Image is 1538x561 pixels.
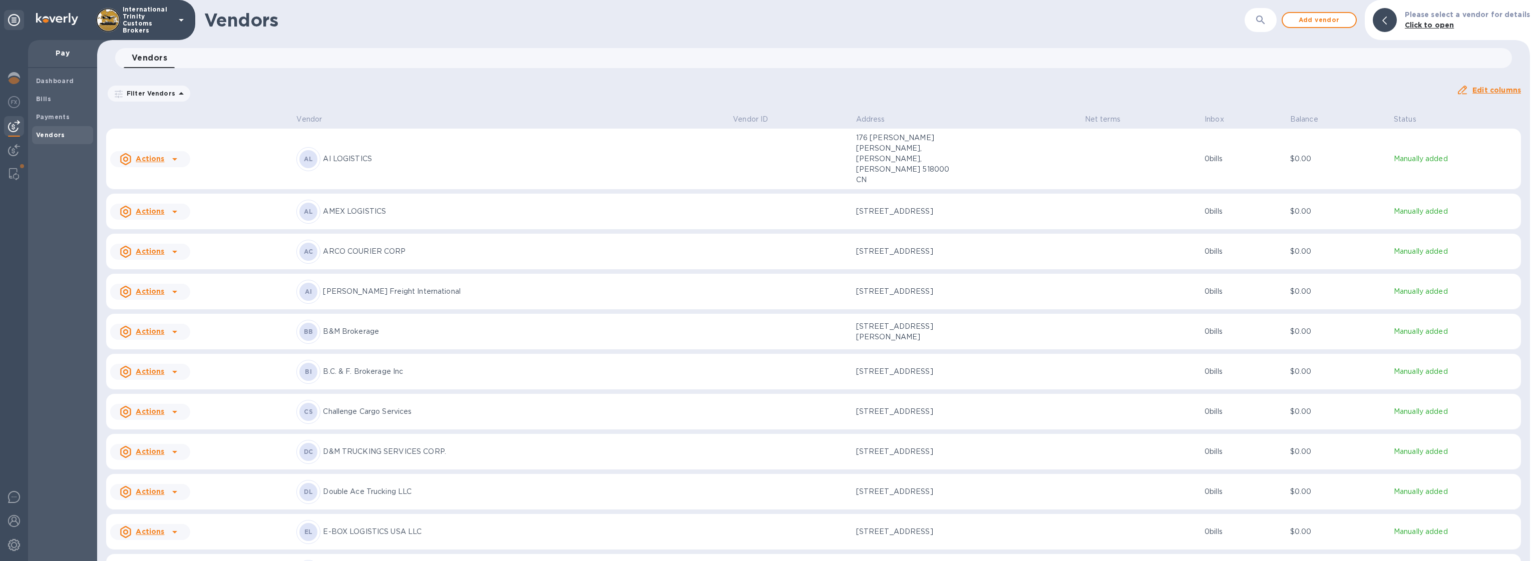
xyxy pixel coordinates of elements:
[136,327,164,335] u: Actions
[856,114,885,125] p: Address
[1290,486,1386,497] p: $0.00
[296,114,322,125] p: Vendor
[323,486,725,497] p: Double Ace Trucking LLC
[1291,14,1348,26] span: Add vendor
[1290,526,1386,537] p: $0.00
[1205,366,1282,377] p: 0 bills
[305,368,312,375] b: BI
[1205,114,1224,125] p: Inbox
[323,246,725,257] p: ARCO COURIER CORP
[856,366,956,377] p: [STREET_ADDRESS]
[136,407,164,415] u: Actions
[1290,114,1331,125] span: Balance
[1394,526,1517,537] p: Manually added
[136,367,164,375] u: Actions
[856,486,956,497] p: [STREET_ADDRESS]
[1290,246,1386,257] p: $0.00
[304,328,313,335] b: BB
[856,206,956,217] p: [STREET_ADDRESS]
[1394,366,1517,377] p: Manually added
[1085,114,1120,125] p: Net terms
[1394,206,1517,217] p: Manually added
[1394,406,1517,417] p: Manually added
[1290,286,1386,297] p: $0.00
[1394,446,1517,457] p: Manually added
[323,406,725,417] p: Challenge Cargo Services
[132,51,167,65] span: Vendors
[1290,366,1386,377] p: $0.00
[204,10,1062,31] h1: Vendors
[323,446,725,457] p: D&M TRUCKING SERVICES CORP.
[1394,486,1517,497] p: Manually added
[856,321,956,342] p: [STREET_ADDRESS][PERSON_NAME]
[1282,12,1357,28] button: Add vendor
[36,13,78,25] img: Logo
[1205,526,1282,537] p: 0 bills
[1205,114,1237,125] span: Inbox
[1290,114,1318,125] p: Balance
[4,10,24,30] div: Unpin categories
[136,287,164,295] u: Actions
[296,114,335,125] span: Vendor
[1472,86,1521,94] u: Edit columns
[8,96,20,108] img: Foreign exchange
[136,487,164,495] u: Actions
[856,526,956,537] p: [STREET_ADDRESS]
[1394,246,1517,257] p: Manually added
[1205,206,1282,217] p: 0 bills
[1405,11,1530,19] b: Please select a vendor for details
[304,155,313,163] b: AL
[1205,406,1282,417] p: 0 bills
[36,48,89,58] p: Pay
[856,406,956,417] p: [STREET_ADDRESS]
[733,114,781,125] span: Vendor ID
[733,114,768,125] p: Vendor ID
[1394,154,1517,164] p: Manually added
[856,114,898,125] span: Address
[1085,114,1133,125] span: Net terms
[1394,114,1416,125] p: Status
[1405,21,1454,29] b: Click to open
[304,248,313,255] b: AC
[304,488,313,495] b: DL
[304,528,313,535] b: EL
[136,207,164,215] u: Actions
[123,6,173,34] p: International Trinity Customs Brokers
[323,326,725,337] p: B&M Brokerage
[136,247,164,255] u: Actions
[123,89,175,98] p: Filter Vendors
[856,133,956,185] p: 176 [PERSON_NAME] [PERSON_NAME], [PERSON_NAME], [PERSON_NAME] 518000 CN
[1205,286,1282,297] p: 0 bills
[1290,326,1386,337] p: $0.00
[856,286,956,297] p: [STREET_ADDRESS]
[1205,246,1282,257] p: 0 bills
[1394,326,1517,337] p: Manually added
[136,155,164,163] u: Actions
[856,446,956,457] p: [STREET_ADDRESS]
[856,246,956,257] p: [STREET_ADDRESS]
[323,526,725,537] p: E-BOX LOGISTICS USA LLC
[36,131,65,139] b: Vendors
[1205,154,1282,164] p: 0 bills
[304,208,313,215] b: AL
[323,366,725,377] p: B.C. & F. Brokerage Inc
[1290,206,1386,217] p: $0.00
[1290,406,1386,417] p: $0.00
[1205,326,1282,337] p: 0 bills
[323,206,725,217] p: AMEX LOGISTICS
[1290,154,1386,164] p: $0.00
[304,408,313,415] b: CS
[136,527,164,535] u: Actions
[323,154,725,164] p: AI LOGISTICS
[323,286,725,297] p: [PERSON_NAME] Freight International
[305,288,312,295] b: AI
[36,77,74,85] b: Dashboard
[1205,486,1282,497] p: 0 bills
[36,95,51,103] b: Bills
[304,448,313,455] b: DC
[36,113,70,121] b: Payments
[1205,446,1282,457] p: 0 bills
[1290,446,1386,457] p: $0.00
[1394,286,1517,297] p: Manually added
